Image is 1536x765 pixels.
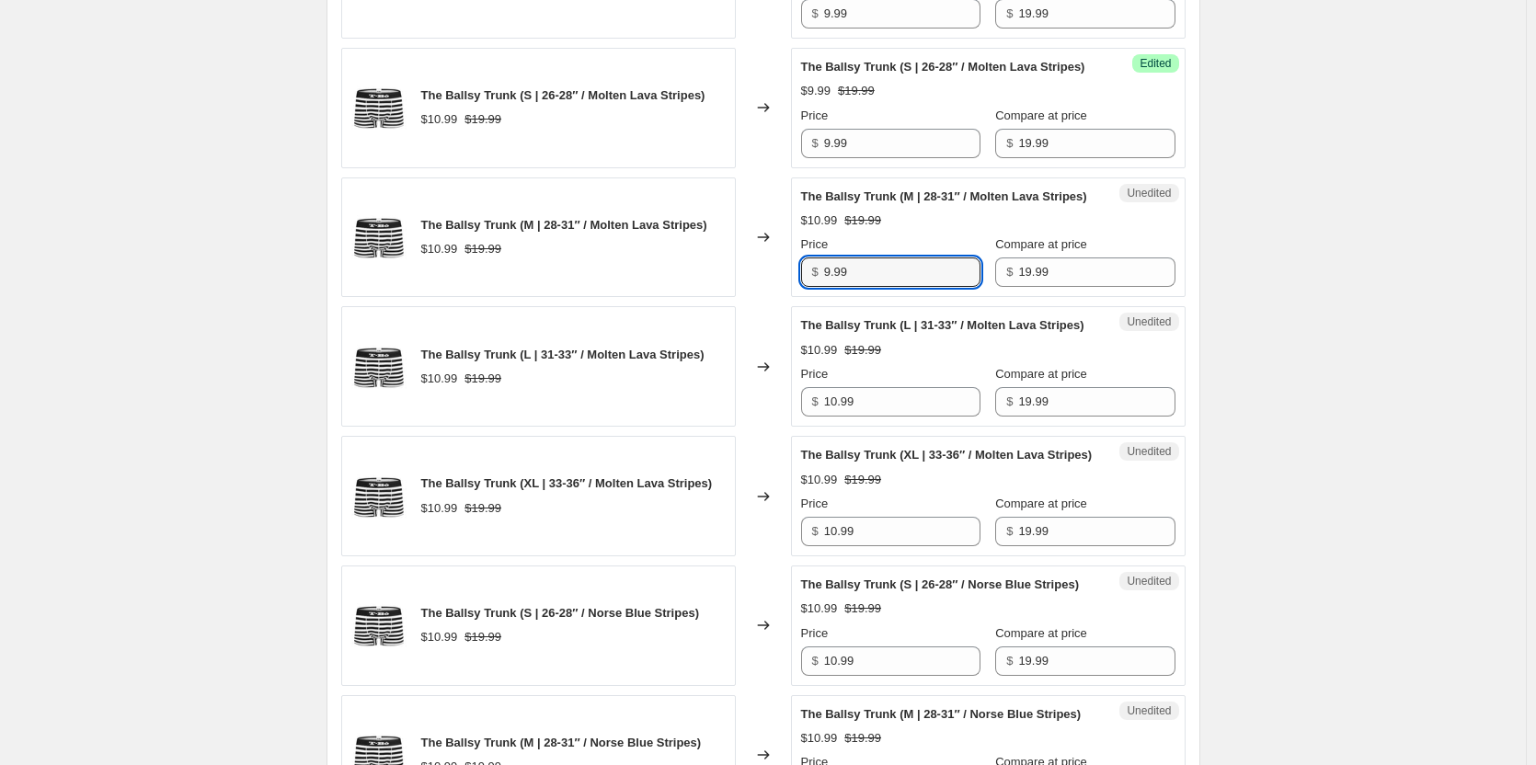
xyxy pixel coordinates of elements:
[812,136,819,150] span: $
[421,606,699,620] span: The Ballsy Trunk (S | 26-28″ / Norse Blue Stripes)
[421,110,458,129] div: $10.99
[844,341,881,360] strike: $19.99
[801,237,829,251] span: Price
[801,707,1082,721] span: The Ballsy Trunk (M | 28-31″ / Norse Blue Stripes)
[464,110,501,129] strike: $19.99
[464,499,501,518] strike: $19.99
[464,370,501,388] strike: $19.99
[421,348,705,361] span: The Ballsy Trunk (L | 31-33″ / Molten Lava Stripes)
[844,471,881,489] strike: $19.99
[421,499,458,518] div: $10.99
[1006,6,1013,20] span: $
[1006,265,1013,279] span: $
[995,626,1087,640] span: Compare at price
[812,394,819,408] span: $
[421,218,707,232] span: The Ballsy Trunk (M | 28-31″ / Molten Lava Stripes)
[351,80,407,135] img: TBO_Ballsy_PirateBlackStripes_BoxerBrief_a6066992-7c61-4797-ad42-e84bd4d32ac4_80x.jpg
[801,577,1079,591] span: The Ballsy Trunk (S | 26-28″ / Norse Blue Stripes)
[801,189,1087,203] span: The Ballsy Trunk (M | 28-31″ / Molten Lava Stripes)
[421,628,458,646] div: $10.99
[801,318,1084,332] span: The Ballsy Trunk (L | 31-33″ / Molten Lava Stripes)
[801,108,829,122] span: Price
[1006,654,1013,668] span: $
[995,108,1087,122] span: Compare at price
[995,367,1087,381] span: Compare at price
[801,626,829,640] span: Price
[812,654,819,668] span: $
[421,240,458,258] div: $10.99
[421,476,713,490] span: The Ballsy Trunk (XL | 33-36″ / Molten Lava Stripes)
[1140,56,1171,71] span: Edited
[464,240,501,258] strike: $19.99
[351,469,407,524] img: TBO_Ballsy_PirateBlackStripes_BoxerBrief_a6066992-7c61-4797-ad42-e84bd4d32ac4_80x.jpg
[1127,314,1171,329] span: Unedited
[421,736,702,749] span: The Ballsy Trunk (M | 28-31″ / Norse Blue Stripes)
[351,339,407,394] img: TBO_Ballsy_PirateBlackStripes_BoxerBrief_a6066992-7c61-4797-ad42-e84bd4d32ac4_80x.jpg
[838,82,875,100] strike: $19.99
[801,729,838,748] div: $10.99
[812,6,819,20] span: $
[1127,703,1171,718] span: Unedited
[801,367,829,381] span: Price
[801,341,838,360] div: $10.99
[844,211,881,230] strike: $19.99
[421,88,705,102] span: The Ballsy Trunk (S | 26-28″ / Molten Lava Stripes)
[801,448,1093,462] span: The Ballsy Trunk (XL | 33-36″ / Molten Lava Stripes)
[1127,186,1171,200] span: Unedited
[801,60,1085,74] span: The Ballsy Trunk (S | 26-28″ / Molten Lava Stripes)
[1006,136,1013,150] span: $
[844,599,881,618] strike: $19.99
[995,497,1087,510] span: Compare at price
[1006,394,1013,408] span: $
[421,370,458,388] div: $10.99
[1006,524,1013,538] span: $
[464,628,501,646] strike: $19.99
[351,210,407,265] img: TBO_Ballsy_PirateBlackStripes_BoxerBrief_a6066992-7c61-4797-ad42-e84bd4d32ac4_80x.jpg
[1127,574,1171,588] span: Unedited
[844,729,881,748] strike: $19.99
[801,471,838,489] div: $10.99
[812,265,819,279] span: $
[351,598,407,653] img: TBO_Ballsy_PirateBlackStripes_BoxerBrief_a6066992-7c61-4797-ad42-e84bd4d32ac4_80x.jpg
[1127,444,1171,459] span: Unedited
[801,599,838,618] div: $10.99
[801,82,831,100] div: $9.99
[801,211,838,230] div: $10.99
[812,524,819,538] span: $
[995,237,1087,251] span: Compare at price
[801,497,829,510] span: Price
